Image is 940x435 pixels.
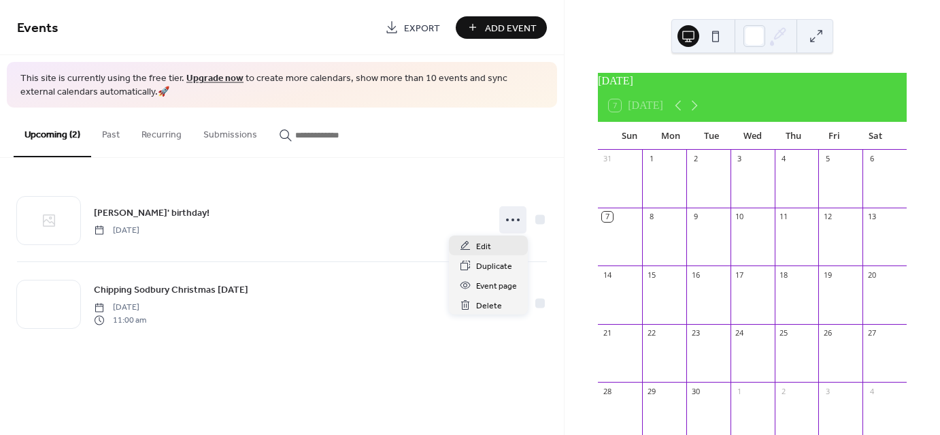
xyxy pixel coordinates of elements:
[485,21,537,35] span: Add Event
[735,270,745,280] div: 17
[456,16,547,39] button: Add Event
[822,328,833,338] div: 26
[375,16,450,39] a: Export
[186,69,244,88] a: Upgrade now
[94,205,209,221] a: [PERSON_NAME]' birthday!
[867,270,877,280] div: 20
[822,386,833,396] div: 3
[602,212,612,222] div: 7
[14,108,91,157] button: Upcoming (2)
[773,123,813,150] div: Thu
[646,328,656,338] div: 22
[691,123,732,150] div: Tue
[476,299,502,313] span: Delete
[646,386,656,396] div: 29
[690,328,701,338] div: 23
[735,386,745,396] div: 1
[650,123,690,150] div: Mon
[867,386,877,396] div: 4
[690,270,701,280] div: 16
[598,73,907,89] div: [DATE]
[94,302,146,314] span: [DATE]
[813,123,854,150] div: Fri
[476,240,491,254] span: Edit
[779,270,789,280] div: 18
[646,270,656,280] div: 15
[91,108,131,156] button: Past
[822,270,833,280] div: 19
[867,328,877,338] div: 27
[779,328,789,338] div: 25
[94,282,248,297] a: Chipping Sodbury Christmas [DATE]
[602,270,612,280] div: 14
[732,123,773,150] div: Wed
[476,259,512,274] span: Duplicate
[17,15,58,42] span: Events
[779,154,789,164] div: 4
[735,328,745,338] div: 24
[602,154,612,164] div: 31
[690,212,701,222] div: 9
[867,154,877,164] div: 6
[94,283,248,297] span: Chipping Sodbury Christmas [DATE]
[646,154,656,164] div: 1
[609,123,650,150] div: Sun
[690,154,701,164] div: 2
[602,328,612,338] div: 21
[822,154,833,164] div: 5
[867,212,877,222] div: 13
[404,21,440,35] span: Export
[855,123,896,150] div: Sat
[192,108,268,156] button: Submissions
[20,72,543,99] span: This site is currently using the free tier. to create more calendars, show more than 10 events an...
[646,212,656,222] div: 8
[602,386,612,396] div: 28
[735,154,745,164] div: 3
[735,212,745,222] div: 10
[822,212,833,222] div: 12
[94,224,139,236] span: [DATE]
[476,279,517,293] span: Event page
[94,314,146,326] span: 11:00 am
[779,212,789,222] div: 11
[690,386,701,396] div: 30
[779,386,789,396] div: 2
[131,108,192,156] button: Recurring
